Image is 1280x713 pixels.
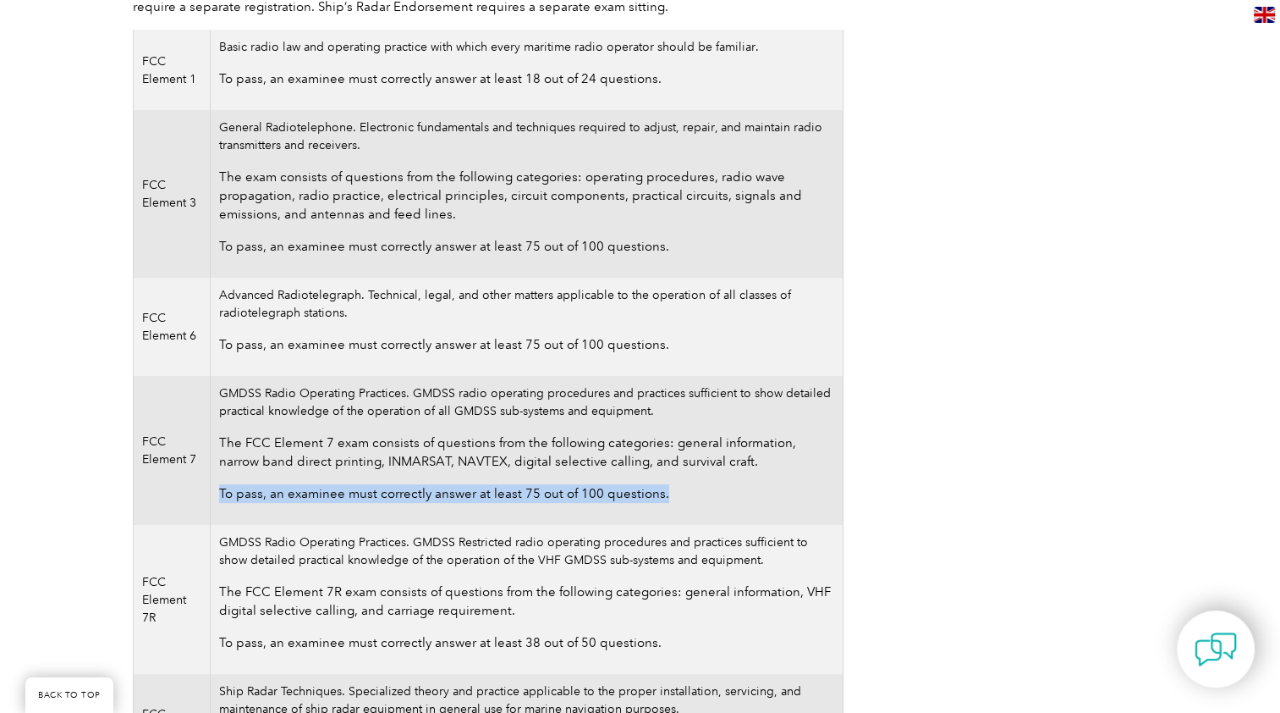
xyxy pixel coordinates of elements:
[219,583,833,620] p: The FCC Element 7R exam consists of questions from the following categories: general information,...
[133,278,211,376] td: FCC Element 6
[219,434,833,471] p: The FCC Element 7 exam consists of questions from the following categories: general information, ...
[133,30,211,110] td: FCC Element 1
[211,30,843,110] td: Basic radio law and operating practice with which every maritime radio operator should be familiar.
[219,484,833,503] p: To pass, an examinee must correctly answer at least 75 out of 100 questions.
[211,278,843,376] td: Advanced Radiotelegraph. Technical, legal, and other matters applicable to the operation of all c...
[133,525,211,674] td: FCC Element 7R
[1195,628,1237,671] img: contact-chat.png
[219,168,833,224] p: The exam consists of questions from the following categories: operating procedures, radio wave pr...
[211,525,843,674] td: GMDSS Radio Operating Practices. GMDSS Restricted radio operating procedures and practices suffic...
[219,335,833,354] p: To pass, an examinee must correctly answer at least 75 out of 100 questions.
[219,69,833,88] p: To pass, an examinee must correctly answer at least 18 out of 24 questions.
[133,376,211,525] td: FCC Element 7
[25,677,113,713] a: BACK TO TOP
[219,633,833,652] p: To pass, an examinee must correctly answer at least 38 out of 50 questions.
[1254,7,1275,23] img: en
[219,237,833,256] p: To pass, an examinee must correctly answer at least 75 out of 100 questions.
[211,376,843,525] td: GMDSS Radio Operating Practices. GMDSS radio operating procedures and practices sufficient to sho...
[211,110,843,278] td: General Radiotelephone. Electronic fundamentals and techniques required to adjust, repair, and ma...
[133,110,211,278] td: FCC Element 3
